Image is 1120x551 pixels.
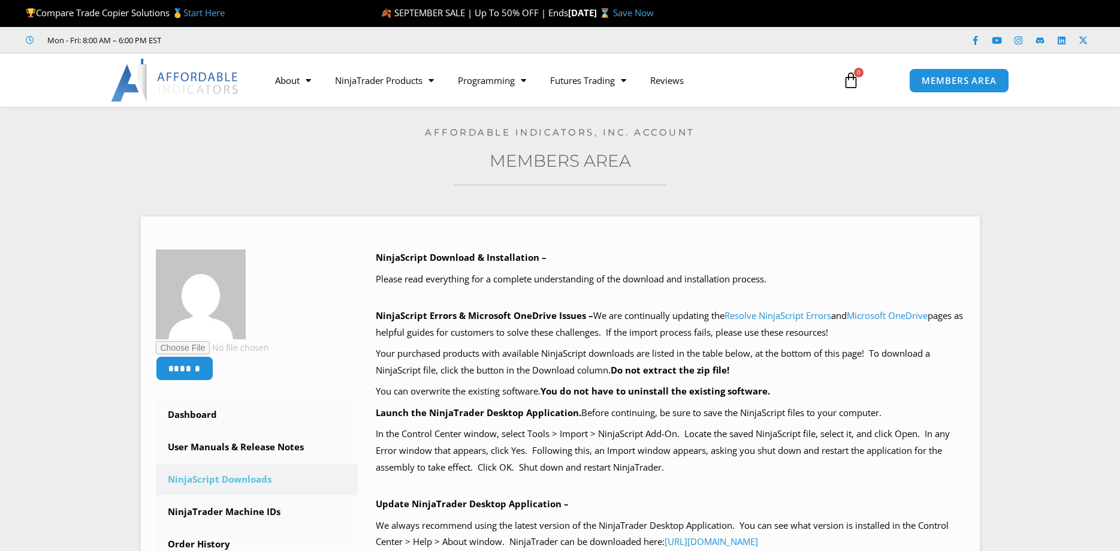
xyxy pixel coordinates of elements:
[568,7,613,19] strong: [DATE] ⌛
[376,251,547,263] b: NinjaScript Download & Installation –
[26,8,35,17] img: 🏆
[922,76,997,85] span: MEMBERS AREA
[724,309,831,321] a: Resolve NinjaScript Errors
[44,33,161,47] span: Mon - Fri: 8:00 AM – 6:00 PM EST
[541,385,770,397] b: You do not have to uninstall the existing software.
[425,127,695,138] a: Affordable Indicators, Inc. Account
[376,405,965,421] p: Before continuing, be sure to save the NinjaScript files to your computer.
[376,383,965,400] p: You can overwrite the existing software.
[156,464,358,495] a: NinjaScript Downloads
[613,7,654,19] a: Save Now
[909,68,1009,93] a: MEMBERS AREA
[446,67,538,94] a: Programming
[638,67,696,94] a: Reviews
[854,68,864,77] span: 0
[183,7,225,19] a: Start Here
[323,67,446,94] a: NinjaTrader Products
[376,517,965,551] p: We always recommend using the latest version of the NinjaTrader Desktop Application. You can see ...
[847,309,928,321] a: Microsoft OneDrive
[538,67,638,94] a: Futures Trading
[111,59,240,102] img: LogoAI | Affordable Indicators – NinjaTrader
[263,67,829,94] nav: Menu
[376,271,965,288] p: Please read everything for a complete understanding of the download and installation process.
[376,308,965,341] p: We are continually updating the and pages as helpful guides for customers to solve these challeng...
[381,7,568,19] span: 🍂 SEPTEMBER SALE | Up To 50% OFF | Ends
[490,150,631,171] a: Members Area
[376,407,581,418] b: Launch the NinjaTrader Desktop Application.
[156,496,358,528] a: NinjaTrader Machine IDs
[156,249,246,339] img: f34f3a31167e59384d58a763e77634dd1142bfe69680121566f87788baf56587
[26,7,225,19] span: Compare Trade Copier Solutions 🥇
[376,426,965,476] p: In the Control Center window, select Tools > Import > NinjaScript Add-On. Locate the saved NinjaS...
[263,67,323,94] a: About
[611,364,729,376] b: Do not extract the zip file!
[156,432,358,463] a: User Manuals & Release Notes
[825,63,877,98] a: 0
[376,345,965,379] p: Your purchased products with available NinjaScript downloads are listed in the table below, at th...
[665,535,758,547] a: [URL][DOMAIN_NAME]
[156,399,358,430] a: Dashboard
[178,34,358,46] iframe: Customer reviews powered by Trustpilot
[376,309,593,321] b: NinjaScript Errors & Microsoft OneDrive Issues –
[376,498,569,510] b: Update NinjaTrader Desktop Application –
